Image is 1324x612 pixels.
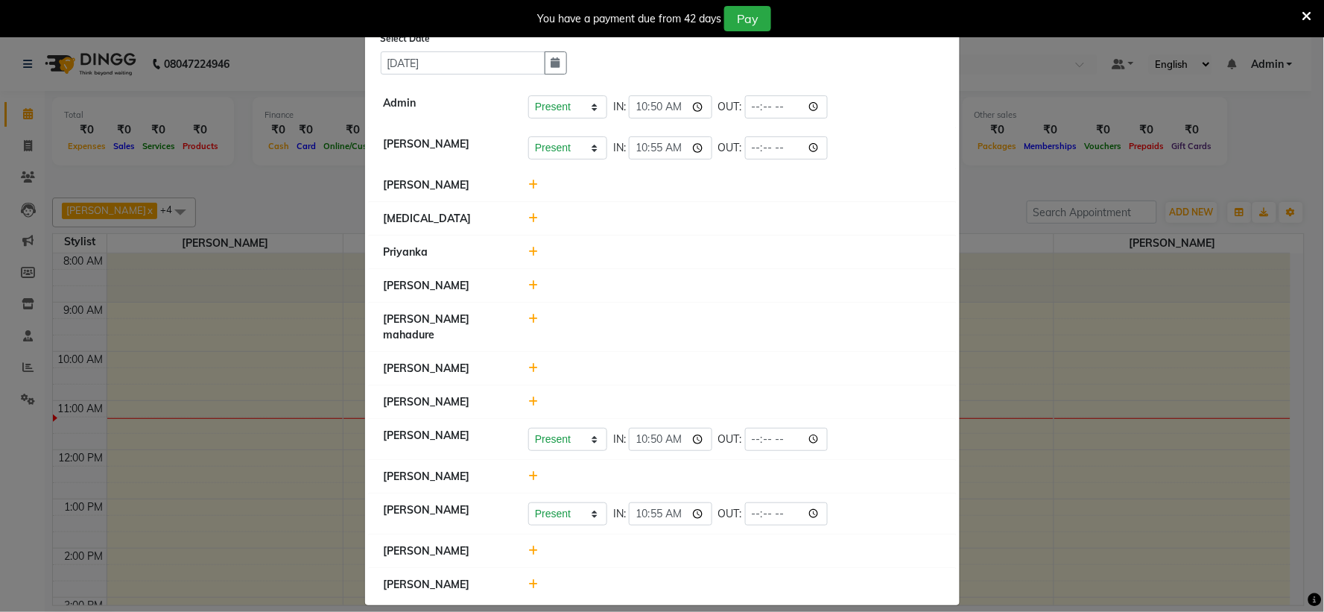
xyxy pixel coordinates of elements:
div: [PERSON_NAME] [373,543,518,559]
span: IN: [613,432,626,447]
span: IN: [613,506,626,522]
div: [PERSON_NAME] [373,428,518,451]
div: [PERSON_NAME] [373,502,518,526]
div: Priyanka [373,245,518,260]
span: OUT: [718,140,742,156]
div: [PERSON_NAME] [373,469,518,485]
div: Admin [373,95,518,119]
span: OUT: [718,432,742,447]
div: [PERSON_NAME] [373,394,518,410]
input: Select date [381,51,545,75]
div: [PERSON_NAME] [373,361,518,376]
div: [PERSON_NAME] [373,577,518,593]
span: IN: [613,99,626,115]
span: OUT: [718,99,742,115]
div: [PERSON_NAME] mahadure [373,312,518,343]
div: You have a payment due from 42 days [537,11,721,27]
button: Pay [724,6,771,31]
label: Select Date [381,32,431,45]
span: IN: [613,140,626,156]
div: [MEDICAL_DATA] [373,211,518,227]
div: [PERSON_NAME] [373,136,518,160]
div: [PERSON_NAME] [373,177,518,193]
div: [PERSON_NAME] [373,278,518,294]
span: OUT: [718,506,742,522]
